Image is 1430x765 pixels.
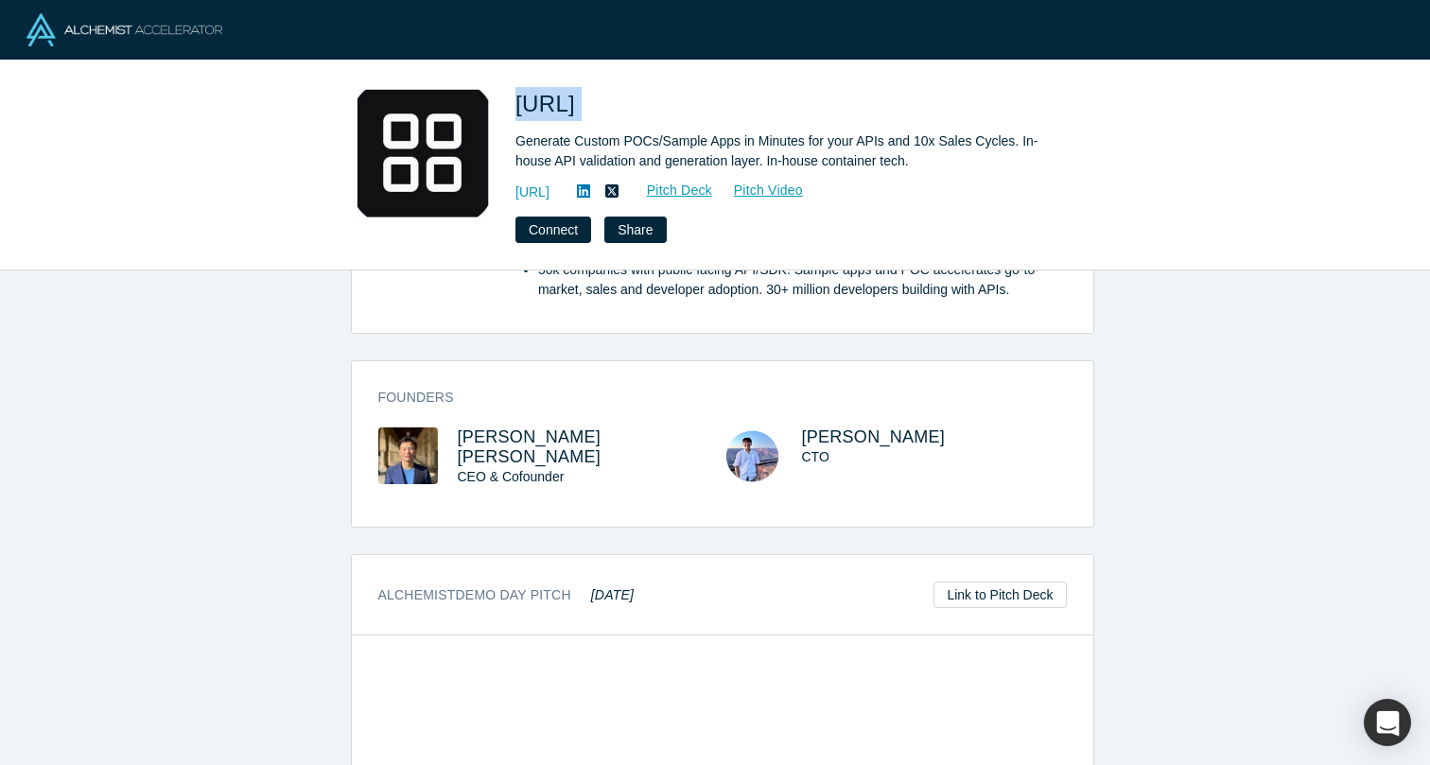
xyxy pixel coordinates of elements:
img: Sampleapp.ai's Logo [357,87,489,219]
h3: Alchemist Demo Day Pitch [378,585,635,605]
div: Generate Custom POCs/Sample Apps in Minutes for your APIs and 10x Sales Cycles. In-house API vali... [515,131,1045,171]
a: Pitch Deck [626,180,713,201]
span: [URL] [515,91,582,116]
a: [PERSON_NAME] [802,427,946,446]
li: 50k companies with public facing API/SDK. Sample apps and POC accelerates go-to-market, sales and... [538,260,1067,300]
span: CTO [802,449,829,464]
img: Sean Er's Profile Image [723,427,782,484]
a: [PERSON_NAME] [PERSON_NAME] [458,427,602,466]
img: Alchemist Logo [26,13,222,46]
a: [URL] [515,183,549,202]
span: CEO & Cofounder [458,469,565,484]
a: Pitch Video [713,180,804,201]
button: Connect [515,217,591,243]
img: Jun Liang Lee's Profile Image [378,427,438,484]
button: Share [604,217,666,243]
a: Link to Pitch Deck [933,582,1066,608]
em: [DATE] [591,587,634,602]
h3: Founders [378,388,1040,408]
